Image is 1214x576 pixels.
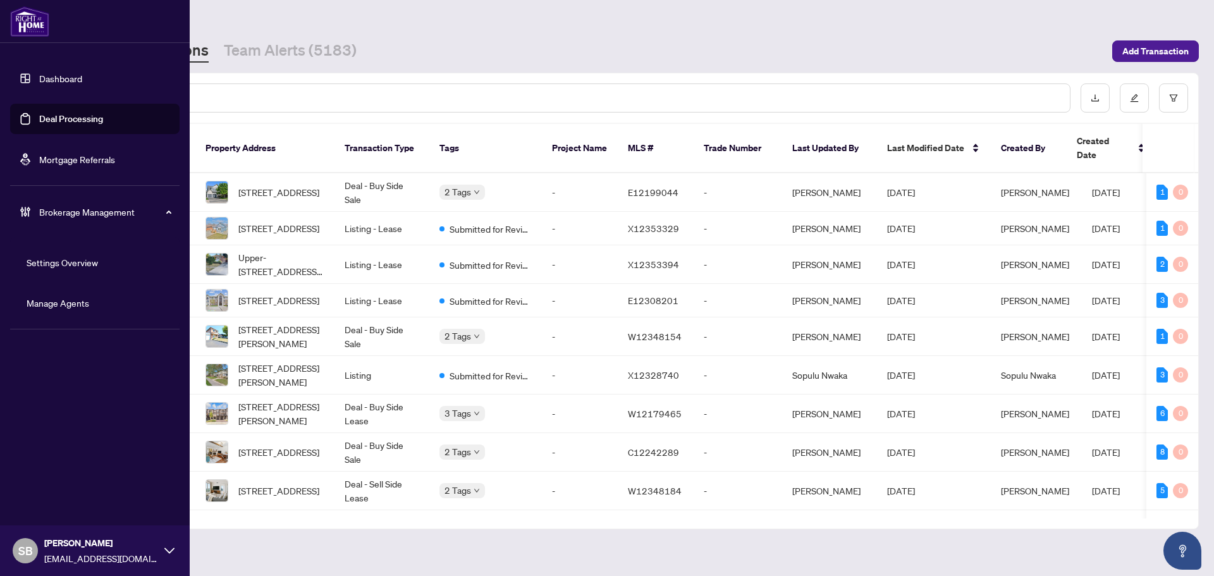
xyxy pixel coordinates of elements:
span: [DATE] [887,259,915,270]
span: E12308201 [628,295,678,306]
div: 0 [1173,483,1188,498]
span: [DATE] [887,485,915,496]
span: filter [1169,94,1178,102]
td: - [694,317,782,356]
span: down [474,449,480,455]
td: Listing - Lease [334,284,429,317]
td: - [542,173,618,212]
span: download [1091,94,1100,102]
span: [PERSON_NAME] [44,536,158,550]
span: [PERSON_NAME] [1001,331,1069,342]
a: Settings Overview [27,257,98,268]
span: [STREET_ADDRESS][PERSON_NAME] [238,400,324,427]
div: 8 [1156,444,1168,460]
img: thumbnail-img [206,181,228,203]
td: - [542,433,618,472]
td: Listing - Lease [334,245,429,284]
span: [DATE] [887,446,915,458]
img: thumbnail-img [206,441,228,463]
td: [PERSON_NAME] [782,433,877,472]
button: Add Transaction [1112,40,1199,62]
span: W12348184 [628,485,682,496]
span: 2 Tags [445,329,471,343]
span: X12328740 [628,369,679,381]
span: [EMAIL_ADDRESS][DOMAIN_NAME] [44,551,158,565]
td: - [694,284,782,317]
td: [PERSON_NAME] [782,212,877,245]
span: X12353394 [628,259,679,270]
span: 3 Tags [445,406,471,420]
span: Brokerage Management [39,205,171,219]
span: [DATE] [887,223,915,234]
img: thumbnail-img [206,326,228,347]
span: [STREET_ADDRESS][PERSON_NAME] [238,322,324,350]
td: Deal - Buy Side Lease [334,395,429,433]
td: - [694,173,782,212]
a: Mortgage Referrals [39,154,115,165]
span: down [474,189,480,195]
span: Sopulu Nwaka [1001,369,1056,381]
img: thumbnail-img [206,480,228,501]
div: 0 [1173,444,1188,460]
span: [PERSON_NAME] [1001,223,1069,234]
span: edit [1130,94,1139,102]
span: down [474,487,480,494]
a: Deal Processing [39,113,103,125]
td: - [694,212,782,245]
a: Dashboard [39,73,82,84]
div: 6 [1156,406,1168,421]
span: C12242289 [628,446,679,458]
span: 2 Tags [445,185,471,199]
span: [PERSON_NAME] [1001,446,1069,458]
div: 5 [1156,483,1168,498]
span: down [474,333,480,340]
div: 0 [1173,257,1188,272]
span: [STREET_ADDRESS] [238,293,319,307]
td: - [694,472,782,510]
span: [PERSON_NAME] [1001,259,1069,270]
span: [DATE] [1092,295,1120,306]
div: 1 [1156,221,1168,236]
span: Submitted for Review [450,294,532,308]
span: [STREET_ADDRESS][PERSON_NAME] [238,361,324,389]
span: E12199044 [628,187,678,198]
td: Sopulu Nwaka [782,356,877,395]
div: 0 [1173,329,1188,344]
td: [PERSON_NAME] [782,317,877,356]
th: MLS # [618,124,694,173]
span: [PERSON_NAME] [1001,187,1069,198]
a: Manage Agents [27,297,89,309]
span: [DATE] [1092,446,1120,458]
span: [STREET_ADDRESS] [238,185,319,199]
th: Tags [429,124,542,173]
span: [DATE] [1092,369,1120,381]
div: 2 [1156,257,1168,272]
img: thumbnail-img [206,290,228,311]
td: Deal - Buy Side Sale [334,173,429,212]
span: Created Date [1077,134,1130,162]
span: Submitted for Review [450,258,532,272]
td: - [542,317,618,356]
td: - [542,395,618,433]
th: Last Modified Date [877,124,991,173]
div: 0 [1173,221,1188,236]
span: [DATE] [1092,331,1120,342]
td: [PERSON_NAME] [782,284,877,317]
th: Transaction Type [334,124,429,173]
td: - [694,395,782,433]
span: W12179465 [628,408,682,419]
span: [DATE] [887,331,915,342]
td: Deal - Buy Side Sale [334,433,429,472]
span: X12353329 [628,223,679,234]
td: - [694,356,782,395]
span: Last Modified Date [887,141,964,155]
span: [DATE] [887,369,915,381]
div: 3 [1156,293,1168,308]
div: 0 [1173,293,1188,308]
button: Open asap [1163,532,1201,570]
td: - [542,356,618,395]
div: 0 [1173,185,1188,200]
span: W12348154 [628,331,682,342]
span: [PERSON_NAME] [1001,408,1069,419]
span: Submitted for Review [450,369,532,383]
